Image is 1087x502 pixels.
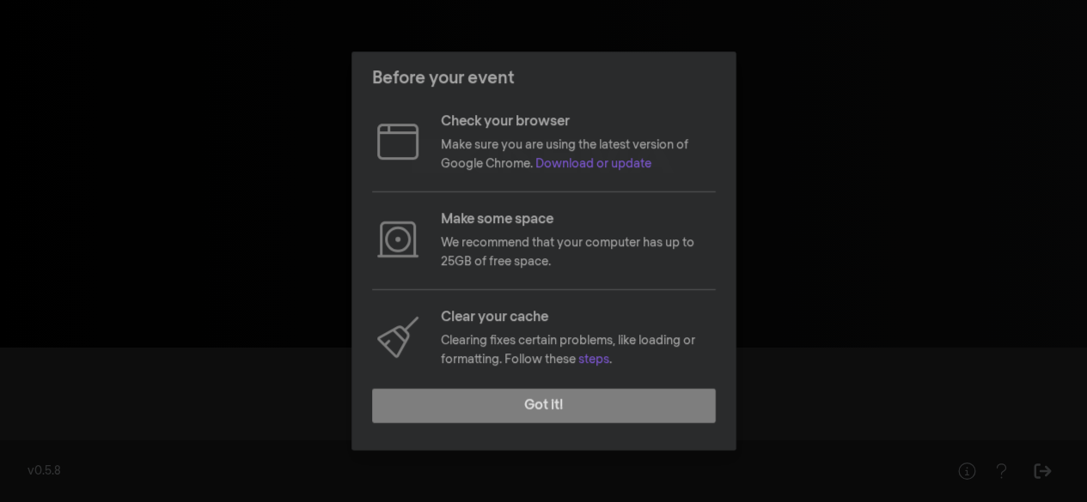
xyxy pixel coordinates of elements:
p: Clear your cache [441,307,716,328]
p: Make some space [441,209,716,230]
p: Make sure you are using the latest version of Google Chrome. [441,136,716,174]
a: Download or update [535,158,651,170]
p: Check your browser [441,112,716,132]
p: Clearing fixes certain problems, like loading or formatting. Follow these . [441,330,716,369]
header: Before your event [351,51,736,105]
a: steps [577,354,608,366]
p: We recommend that your computer has up to 25GB of free space. [441,233,716,272]
button: Got it! [372,389,716,423]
